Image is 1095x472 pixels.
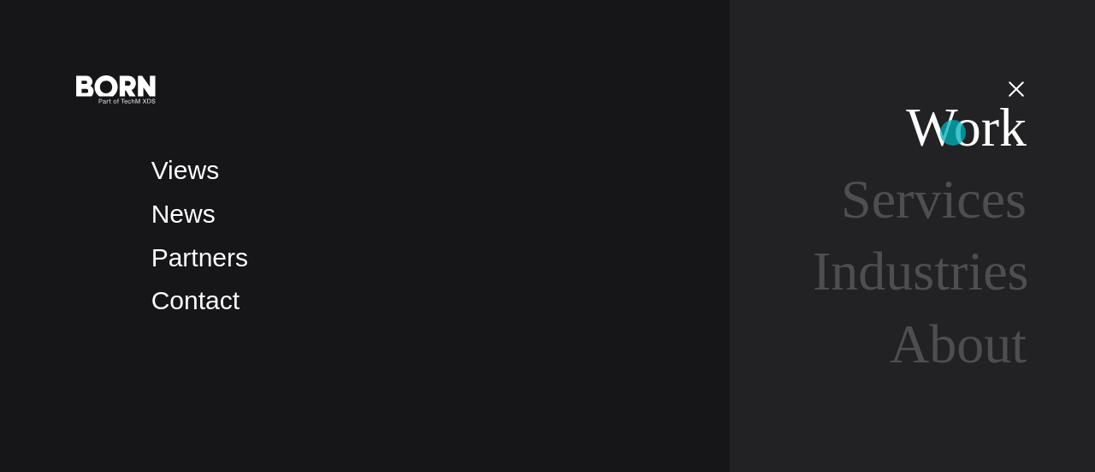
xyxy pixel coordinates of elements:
a: Partners [151,243,248,272]
a: Services [841,169,1027,230]
a: Contact [151,286,240,314]
button: Open [996,70,1037,106]
a: News [151,200,216,228]
a: Work [906,97,1027,158]
a: About [890,314,1027,374]
a: Industries [813,241,1029,302]
a: Views [151,156,219,184]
